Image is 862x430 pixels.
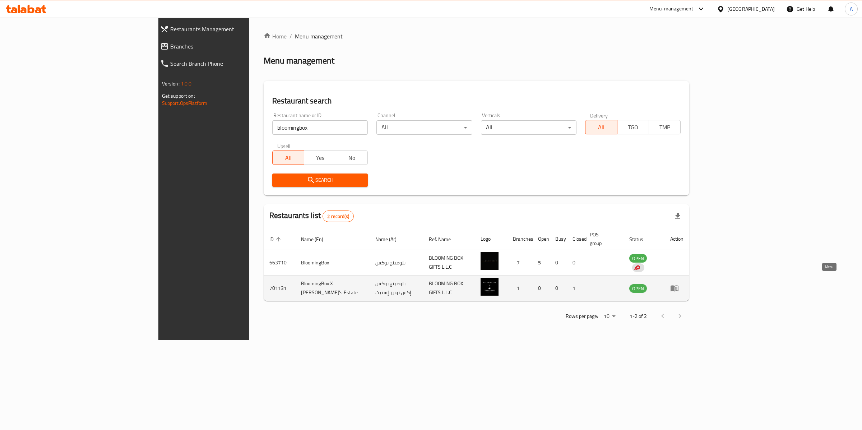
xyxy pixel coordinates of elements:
td: BLOOMING BOX GIFTS L.L.C [423,276,475,301]
a: Search Branch Phone [154,55,302,72]
span: OPEN [629,285,647,293]
img: delivery hero logo [634,264,640,271]
th: Action [664,228,689,250]
span: Search [278,176,362,185]
td: 1 [507,276,532,301]
div: All [376,120,472,135]
a: Branches [154,38,302,55]
th: Open [532,228,550,250]
img: BloomingBox [481,252,499,270]
div: OPEN [629,284,647,293]
span: All [588,122,614,133]
span: TGO [620,122,646,133]
div: Total records count [323,211,354,222]
td: 7 [507,250,532,276]
span: All [275,153,301,163]
td: BloomingBox X [PERSON_NAME]'s Estate [295,276,370,301]
button: All [585,120,617,134]
span: Branches [170,42,297,51]
td: 0 [532,276,550,301]
span: No [339,153,365,163]
span: POS group [590,230,615,248]
span: TMP [652,122,678,133]
h2: Menu management [264,55,334,66]
div: Rows per page: [601,311,618,322]
button: Search [272,174,368,187]
h2: Restaurant search [272,96,681,106]
button: All [272,151,304,165]
label: Upsell [277,143,291,148]
th: Branches [507,228,532,250]
span: Yes [307,153,333,163]
div: Menu-management [649,5,694,13]
nav: breadcrumb [264,32,690,41]
th: Logo [475,228,507,250]
span: Name (En) [301,235,333,244]
p: 1-2 of 2 [630,312,647,321]
button: TMP [649,120,681,134]
th: Busy [550,228,567,250]
button: TGO [617,120,649,134]
span: Ref. Name [429,235,460,244]
td: 0 [567,250,584,276]
span: 2 record(s) [323,213,353,220]
span: 1.0.0 [181,79,192,88]
a: Restaurants Management [154,20,302,38]
td: 5 [532,250,550,276]
td: بلومينج بوكس إكس توبيز إستيت [370,276,423,301]
h2: Restaurants list [269,210,354,222]
table: enhanced table [264,228,690,301]
input: Search for restaurant name or ID.. [272,120,368,135]
span: Name (Ar) [375,235,406,244]
td: بلومينج بوكس [370,250,423,276]
th: Closed [567,228,584,250]
td: BloomingBox [295,250,370,276]
img: BloomingBox X Toby's Estate [481,278,499,296]
div: All [481,120,576,135]
button: Yes [304,151,336,165]
span: Version: [162,79,180,88]
div: Export file [669,208,686,225]
label: Delivery [590,113,608,118]
td: 0 [550,250,567,276]
td: 1 [567,276,584,301]
span: ID [269,235,283,244]
td: 0 [550,276,567,301]
span: A [850,5,853,13]
span: OPEN [629,254,647,263]
p: Rows per page: [566,312,598,321]
button: No [336,151,368,165]
div: [GEOGRAPHIC_DATA] [727,5,775,13]
div: Indicates that the vendor menu management has been moved to DH Catalog service [632,263,644,272]
a: Support.OpsPlatform [162,98,208,108]
span: Restaurants Management [170,25,297,33]
td: BLOOMING BOX GIFTS L.L.C [423,250,475,276]
span: Status [629,235,653,244]
span: Menu management [295,32,343,41]
span: Get support on: [162,91,195,101]
span: Search Branch Phone [170,59,297,68]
